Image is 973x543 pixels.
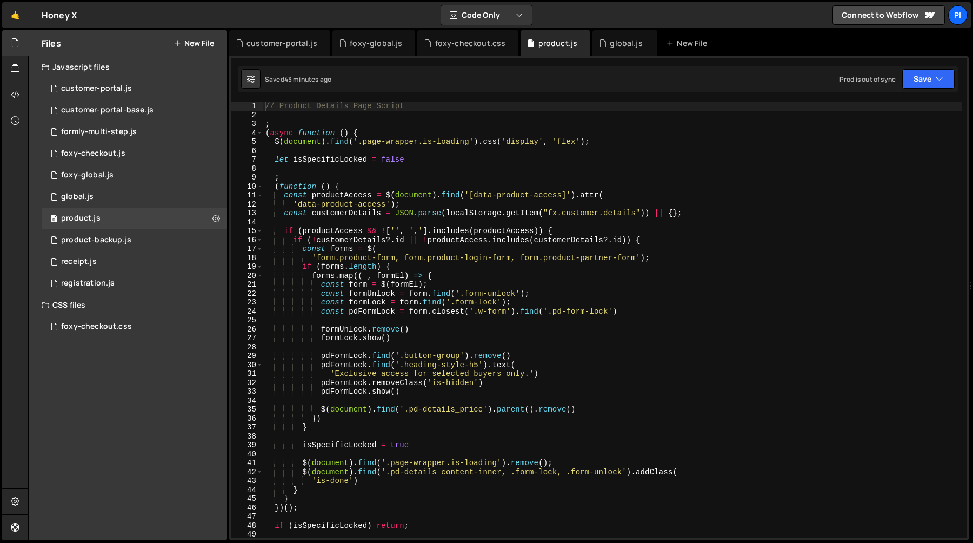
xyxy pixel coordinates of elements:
a: 🤙 [2,2,29,28]
div: 10 [231,182,263,191]
div: 48 [231,521,263,531]
div: formly-multi-step.js [61,127,137,137]
div: foxy-checkout.css [435,38,506,49]
div: 40 [231,450,263,459]
div: 41 [231,459,263,468]
div: 5 [231,137,263,147]
div: 43 minutes ago [284,75,331,84]
div: 15 [231,227,263,236]
a: Connect to Webflow [832,5,945,25]
div: 42 [231,468,263,477]
div: Javascript files [29,56,227,78]
div: 24 [231,307,263,316]
div: 23 [231,298,263,307]
div: foxy-checkout.css [61,322,132,332]
div: 21 [231,280,263,289]
div: 18 [231,254,263,263]
div: receipt.js [61,257,97,267]
div: 32 [231,379,263,388]
div: foxy-checkout.js [61,149,125,158]
div: 11115/30117.js [42,100,227,121]
button: Save [902,69,955,89]
div: 28 [231,343,263,352]
div: 11115/30391.js [42,251,227,273]
div: 11 [231,191,263,200]
div: 11115/31206.js [42,121,227,143]
span: 0 [51,215,57,224]
div: 14 [231,218,263,227]
div: 11115/30890.js [42,143,227,164]
div: 11115/28888.js [42,78,227,100]
div: 39 [231,441,263,450]
div: Saved [265,75,331,84]
h2: Files [42,37,61,49]
div: 13 [231,209,263,218]
div: 27 [231,334,263,343]
div: Prod is out of sync [839,75,896,84]
div: 11115/33543.js [42,229,227,251]
div: customer-portal-base.js [61,105,154,115]
div: 34 [231,396,263,406]
div: product-backup.js [61,235,131,245]
div: CSS files [29,294,227,316]
button: Code Only [441,5,532,25]
div: 11115/29587.js [42,208,227,229]
div: 8 [231,164,263,174]
div: 35 [231,405,263,414]
div: 22 [231,289,263,299]
a: Pi [948,5,968,25]
div: product.js [61,214,101,223]
div: customer-portal.js [61,84,132,94]
div: 43 [231,476,263,486]
div: foxy-global.js [350,38,402,49]
div: 11115/30581.js [42,273,227,294]
div: 19 [231,262,263,271]
div: 4 [231,129,263,138]
div: 3 [231,120,263,129]
div: 47 [231,512,263,521]
div: New File [666,38,711,49]
div: 38 [231,432,263,441]
div: 26 [231,325,263,334]
div: 7 [231,155,263,164]
div: 29 [231,352,263,361]
div: 11115/25973.js [42,186,227,208]
div: 31 [231,369,263,379]
div: customer-portal.js [246,38,317,49]
div: 36 [231,414,263,423]
div: 49 [231,530,263,539]
div: registration.js [61,279,115,288]
div: 12 [231,200,263,209]
div: 9 [231,173,263,182]
div: 1 [231,102,263,111]
div: 2 [231,111,263,120]
div: 33 [231,387,263,396]
div: 11115/29457.js [42,164,227,186]
div: 37 [231,423,263,432]
div: Honey X [42,9,77,22]
div: 17 [231,244,263,254]
div: 46 [231,504,263,513]
div: 20 [231,271,263,281]
div: 44 [231,486,263,495]
div: 11115/29670.css [42,316,227,337]
div: global.js [61,192,94,202]
div: 16 [231,236,263,245]
div: 25 [231,316,263,325]
div: 30 [231,361,263,370]
div: product.js [538,38,578,49]
div: 6 [231,147,263,156]
div: 45 [231,494,263,504]
button: New File [174,39,214,48]
div: foxy-global.js [61,170,114,180]
div: global.js [610,38,642,49]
